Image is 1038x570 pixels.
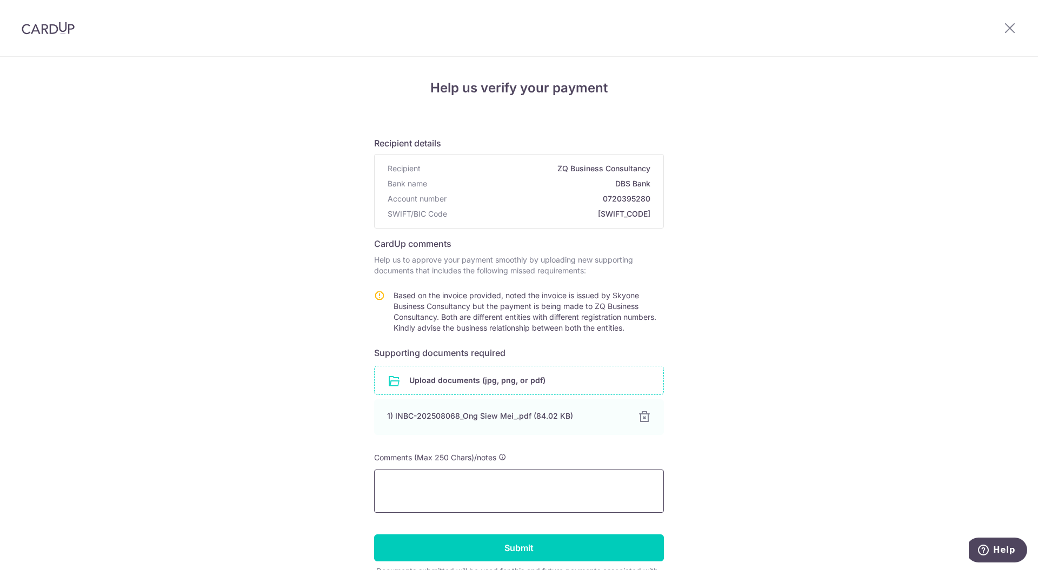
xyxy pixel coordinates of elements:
input: Submit [374,534,664,561]
h4: Help us verify your payment [374,78,664,98]
h6: Supporting documents required [374,346,664,359]
span: 0720395280 [451,193,650,204]
div: 1) INBC-202508068_Ong Siew Mei_.pdf (84.02 KB) [387,411,625,421]
img: CardUp [22,22,75,35]
span: [SWIFT_CODE] [451,209,650,219]
span: DBS Bank [431,178,650,189]
span: Based on the invoice provided, noted the invoice is issued by Skyone Business Consultancy but the... [394,291,656,332]
span: Recipient [388,163,421,174]
span: SWIFT/BIC Code [388,209,447,219]
h6: Recipient details [374,137,664,150]
span: Bank name [388,178,427,189]
span: Comments (Max 250 Chars)/notes [374,453,496,462]
span: ZQ Business Consultancy [425,163,650,174]
h6: CardUp comments [374,237,664,250]
p: Help us to approve your payment smoothly by uploading new supporting documents that includes the ... [374,254,664,276]
iframe: Opens a widget where you can find more information [969,538,1027,565]
div: Upload documents (jpg, png, or pdf) [374,366,664,395]
span: Account number [388,193,447,204]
